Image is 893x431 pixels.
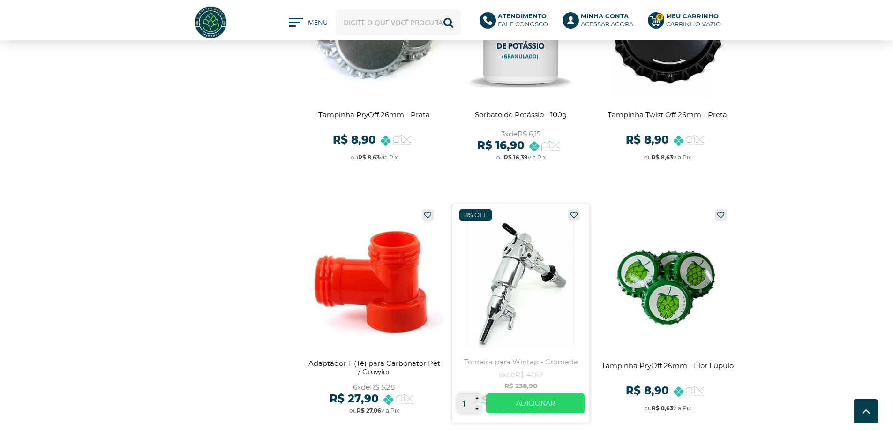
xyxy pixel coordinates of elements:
b: Minha Conta [581,12,629,20]
a: Minha ContaAcessar agora [563,12,638,33]
a: Torneira para Wintap - Cromada [452,204,590,423]
button: MENU [289,18,326,27]
img: Hopfen Haus BrewShop [193,5,228,40]
input: Digite o que você procura [336,9,461,35]
b: Atendimento [498,12,547,20]
button: Buscar [435,9,461,35]
b: Meu Carrinho [666,12,719,20]
a: Tampinha PryOff 26mm - Flor Lúpulo [599,204,736,423]
a: Ver mais [486,393,585,413]
span: MENU [308,18,326,32]
p: Acessar agora [581,12,633,28]
strong: 0 [656,13,664,21]
p: Fale conosco [498,12,548,28]
a: Adaptador T (Tê) para Carbonator Pet / Growler [306,204,443,423]
div: Carrinho Vazio [666,20,721,28]
a: AtendimentoFale conosco [480,12,553,33]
